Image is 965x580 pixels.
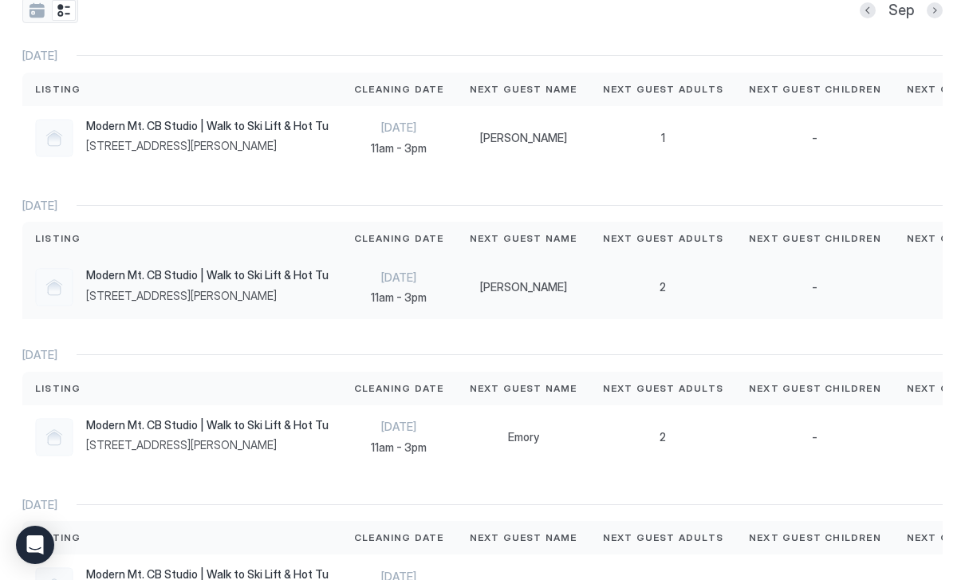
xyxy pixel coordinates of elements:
[603,531,723,545] span: Next Guest Adults
[749,531,881,545] span: Next Guest Children
[860,2,876,18] button: Previous month
[354,420,444,434] span: [DATE]
[22,498,57,512] span: [DATE]
[35,531,81,545] span: Listing
[812,430,817,444] span: -
[35,82,81,97] span: Listing
[470,381,577,396] span: Next Guest Name
[354,120,444,135] span: [DATE]
[749,381,881,396] span: Next Guest Children
[354,231,444,246] span: Cleaning Date
[86,139,329,153] span: [STREET_ADDRESS][PERSON_NAME]
[354,270,444,285] span: [DATE]
[480,280,567,294] span: [PERSON_NAME]
[470,231,577,246] span: Next Guest Name
[508,430,539,444] span: Emory
[354,82,444,97] span: Cleaning Date
[354,381,444,396] span: Cleaning Date
[86,418,329,432] span: Modern Mt. CB Studio | Walk to Ski Lift & Hot Tub!
[749,82,881,97] span: Next Guest Children
[354,440,444,455] span: 11am - 3pm
[812,131,817,145] span: -
[86,119,329,133] span: Modern Mt. CB Studio | Walk to Ski Lift & Hot Tub!
[35,231,81,246] span: Listing
[660,430,666,444] span: 2
[661,131,665,145] span: 1
[22,199,57,213] span: [DATE]
[470,531,577,545] span: Next Guest Name
[660,280,666,294] span: 2
[354,141,444,156] span: 11am - 3pm
[354,290,444,305] span: 11am - 3pm
[603,82,723,97] span: Next Guest Adults
[603,381,723,396] span: Next Guest Adults
[749,231,881,246] span: Next Guest Children
[86,268,329,282] span: Modern Mt. CB Studio | Walk to Ski Lift & Hot Tub!
[480,131,567,145] span: [PERSON_NAME]
[16,526,54,564] div: Open Intercom Messenger
[470,82,577,97] span: Next Guest Name
[354,531,444,545] span: Cleaning Date
[22,348,57,362] span: [DATE]
[22,49,57,63] span: [DATE]
[35,381,81,396] span: Listing
[603,231,723,246] span: Next Guest Adults
[927,2,943,18] button: Next month
[812,280,817,294] span: -
[888,2,914,20] span: Sep
[86,438,329,452] span: [STREET_ADDRESS][PERSON_NAME]
[86,289,329,303] span: [STREET_ADDRESS][PERSON_NAME]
